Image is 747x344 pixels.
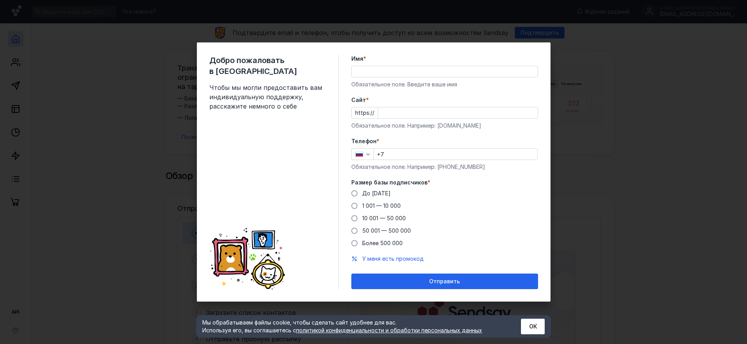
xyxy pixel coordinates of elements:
a: политикой конфиденциальности и обработки персональных данных [296,327,482,333]
span: Добро пожаловать в [GEOGRAPHIC_DATA] [209,55,326,77]
span: У меня есть промокод [362,255,424,262]
button: У меня есть промокод [362,255,424,263]
button: ОК [521,319,545,334]
button: Отправить [351,274,538,289]
span: До [DATE] [362,190,391,197]
span: 10 001 — 50 000 [362,215,406,221]
span: Чтобы мы могли предоставить вам индивидуальную поддержку, расскажите немного о себе [209,83,326,111]
span: 1 001 — 10 000 [362,202,401,209]
span: 50 001 — 500 000 [362,227,411,234]
span: Телефон [351,137,377,145]
span: Отправить [429,278,460,285]
div: Обязательное поле. Например: [DOMAIN_NAME] [351,122,538,130]
div: Обязательное поле. Введите ваше имя [351,81,538,88]
div: Мы обрабатываем файлы cookie, чтобы сделать сайт удобнее для вас. Используя его, вы соглашаетесь c [202,319,502,334]
span: Размер базы подписчиков [351,179,428,186]
span: Cайт [351,96,366,104]
div: Обязательное поле. Например: [PHONE_NUMBER] [351,163,538,171]
span: Более 500 000 [362,240,403,246]
span: Имя [351,55,363,63]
